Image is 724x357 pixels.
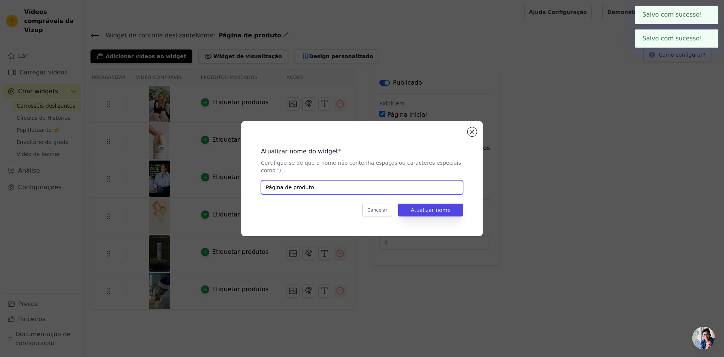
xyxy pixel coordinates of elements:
font: Salvo com sucesso! [643,35,702,42]
button: Fechar [702,10,711,19]
font: Cancelar [367,207,387,213]
font: ✖ [704,35,709,42]
font: ✖ [704,11,709,18]
font: Certifique-se de que o nome não contenha espaços ou caracteres especiais como "/". [261,160,461,173]
div: Bate-papo aberto [692,327,715,349]
button: Fechar modal [468,127,477,136]
button: Fechar [702,34,711,43]
font: Atualizar nome [411,207,451,213]
font: Atualizar nome do widget [261,148,338,155]
font: Salvo com sucesso! [643,11,702,18]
